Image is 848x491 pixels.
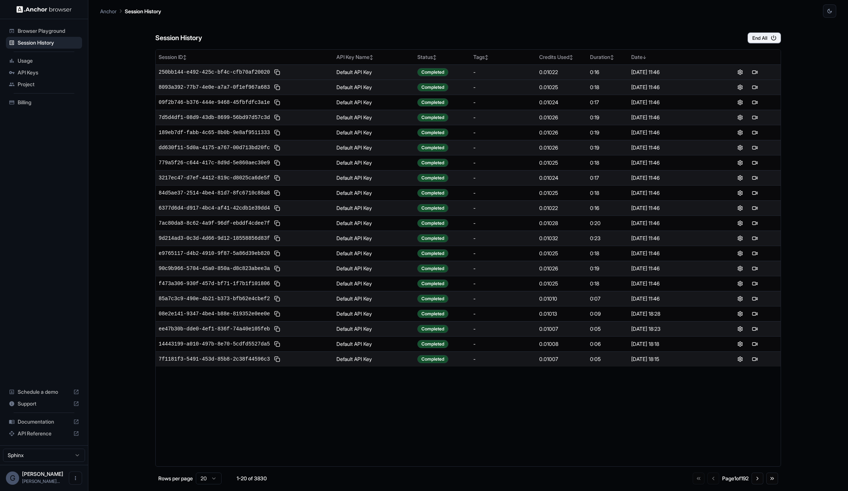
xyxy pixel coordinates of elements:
[590,174,625,182] div: 0:17
[473,144,533,151] div: -
[22,478,60,484] span: gabriel@sphinxhq.com
[18,430,70,437] span: API Reference
[6,428,82,439] div: API Reference
[631,235,711,242] div: [DATE] 11:46
[539,99,584,106] div: 0.01024
[336,53,412,61] div: API Key Name
[590,204,625,212] div: 0:16
[539,295,584,302] div: 0.01010
[539,235,584,242] div: 0.01032
[6,78,82,90] div: Project
[631,265,711,272] div: [DATE] 11:46
[473,340,533,348] div: -
[159,280,270,287] span: f473a306-930f-457d-bf71-1f7b1f101806
[417,159,448,167] div: Completed
[6,398,82,410] div: Support
[539,325,584,333] div: 0.01007
[333,80,415,95] td: Default API Key
[473,250,533,257] div: -
[473,355,533,363] div: -
[417,295,448,303] div: Completed
[722,475,749,482] div: Page 1 of 192
[748,32,781,43] button: End All
[333,95,415,110] td: Default API Key
[159,69,270,76] span: 250bb144-e492-425c-bf4c-cfb70af20020
[6,55,82,67] div: Usage
[590,340,625,348] div: 0:06
[125,7,161,15] p: Session History
[631,84,711,91] div: [DATE] 11:46
[6,25,82,37] div: Browser Playground
[159,235,270,242] span: 9d214ad3-0c3d-4d66-9d12-18558856d83f
[473,114,533,121] div: -
[333,351,415,367] td: Default API Key
[590,355,625,363] div: 0:05
[18,99,79,106] span: Billing
[159,220,270,227] span: 7ac80da8-8c62-4a9f-96df-ebddf4cdee7f
[18,69,79,76] span: API Keys
[18,57,79,64] span: Usage
[233,475,270,482] div: 1-20 of 3830
[333,185,415,200] td: Default API Key
[6,67,82,78] div: API Keys
[417,83,448,91] div: Completed
[473,84,533,91] div: -
[643,55,646,60] span: ↓
[333,125,415,140] td: Default API Key
[539,340,584,348] div: 0.01008
[590,310,625,318] div: 0:09
[18,81,79,88] span: Project
[18,39,79,46] span: Session History
[539,129,584,136] div: 0.01026
[333,110,415,125] td: Default API Key
[539,53,584,61] div: Credits Used
[473,53,533,61] div: Tags
[6,471,19,485] div: G
[433,55,437,60] span: ↕
[631,99,711,106] div: [DATE] 11:46
[590,265,625,272] div: 0:19
[159,99,270,106] span: 09f2b746-b376-444e-9468-45fbfdfc3a1e
[473,265,533,272] div: -
[417,68,448,76] div: Completed
[631,159,711,166] div: [DATE] 11:46
[485,55,488,60] span: ↕
[417,144,448,152] div: Completed
[631,340,711,348] div: [DATE] 18:18
[155,33,202,43] h6: Session History
[590,250,625,257] div: 0:18
[159,53,331,61] div: Session ID
[590,129,625,136] div: 0:19
[333,215,415,231] td: Default API Key
[590,159,625,166] div: 0:18
[417,98,448,106] div: Completed
[22,471,63,477] span: Gabriel Taboada
[417,174,448,182] div: Completed
[631,280,711,287] div: [DATE] 11:46
[159,189,270,197] span: 84d5ae37-2514-4be4-81d7-8fc6710c88a8
[159,204,270,212] span: 6377d6d4-d917-4bc4-af41-42cdb1e39dd4
[590,295,625,302] div: 0:07
[610,55,614,60] span: ↕
[417,310,448,318] div: Completed
[417,355,448,363] div: Completed
[158,475,193,482] p: Rows per page
[6,97,82,108] div: Billing
[417,113,448,122] div: Completed
[631,53,711,61] div: Date
[417,53,467,61] div: Status
[539,69,584,76] div: 0.01022
[631,310,711,318] div: [DATE] 18:28
[590,53,625,61] div: Duration
[6,37,82,49] div: Session History
[631,355,711,363] div: [DATE] 18:15
[631,204,711,212] div: [DATE] 11:46
[473,174,533,182] div: -
[370,55,373,60] span: ↕
[159,325,270,333] span: ee47b30b-dde0-4ef1-836f-74a40e105feb
[539,265,584,272] div: 0.01026
[159,250,270,257] span: e9765117-d4b2-4910-9f87-5a86d39eb820
[6,416,82,428] div: Documentation
[473,204,533,212] div: -
[590,69,625,76] div: 0:16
